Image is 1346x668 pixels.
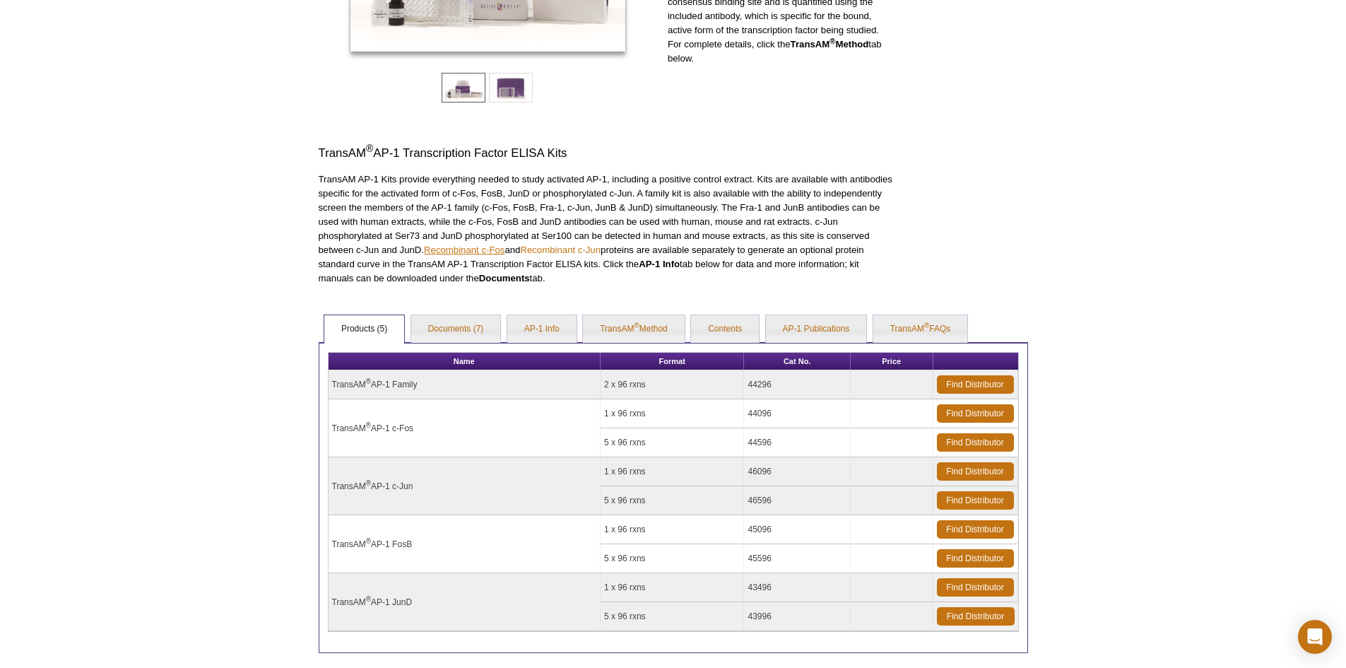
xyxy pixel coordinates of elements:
td: 1 x 96 rxns [601,515,745,544]
td: TransAM AP-1 JunD [329,573,601,631]
td: 1 x 96 rxns [601,573,745,602]
td: 43496 [744,573,850,602]
td: TransAM AP-1 FosB [329,515,601,573]
th: Name [329,353,601,370]
a: Find Distributor [937,549,1014,568]
a: Find Distributor [937,433,1014,452]
td: 5 x 96 rxns [601,544,745,573]
td: 1 x 96 rxns [601,399,745,428]
a: Find Distributor [937,375,1014,394]
td: 1 x 96 rxns [601,457,745,486]
a: Find Distributor [937,578,1014,597]
sup: ® [366,143,373,155]
td: 44296 [744,370,850,399]
sup: ® [366,377,371,385]
a: Find Distributor [937,520,1014,539]
td: 2 x 96 rxns [601,370,745,399]
td: 43996 [744,602,850,631]
p: TransAM AP-1 Kits provide everything needed to study activated AP-1, including a positive control... [319,172,894,286]
td: 5 x 96 rxns [601,602,745,631]
a: TransAM®FAQs [873,315,968,344]
th: Price [851,353,933,370]
strong: TransAM Method [791,39,869,49]
td: TransAM AP-1 c-Jun [329,457,601,515]
td: 5 x 96 rxns [601,428,745,457]
strong: AP-1 Info [639,259,680,269]
sup: ® [924,322,929,329]
sup: ® [366,595,371,603]
td: 46596 [744,486,850,515]
td: 46096 [744,457,850,486]
sup: ® [366,537,371,545]
sup: ® [634,322,639,329]
a: Recombinant c-Jun [520,245,601,255]
sup: ® [366,421,371,429]
a: AP-1 Info [507,315,577,344]
th: Cat No. [744,353,850,370]
td: 45096 [744,515,850,544]
a: Find Distributor [937,404,1014,423]
th: Format [601,353,745,370]
td: TransAM AP-1 Family [329,370,601,399]
a: TransAM®Method [583,315,685,344]
a: Contents [691,315,759,344]
div: Open Intercom Messenger [1298,620,1332,654]
h3: TransAM AP-1 Transcription Factor ELISA Kits [319,145,894,162]
a: AP-1 Publications [766,315,867,344]
a: Find Distributor [937,462,1014,481]
a: Documents (7) [411,315,501,344]
td: TransAM AP-1 c-Fos [329,399,601,457]
td: 5 x 96 rxns [601,486,745,515]
a: Recombinant c-Fos [424,245,504,255]
td: 45596 [744,544,850,573]
sup: ® [366,479,371,487]
a: Find Distributor [937,607,1015,626]
td: 44096 [744,399,850,428]
sup: ® [830,37,835,45]
td: 44596 [744,428,850,457]
a: Products (5) [324,315,404,344]
a: Find Distributor [937,491,1014,510]
strong: Documents [479,273,530,283]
